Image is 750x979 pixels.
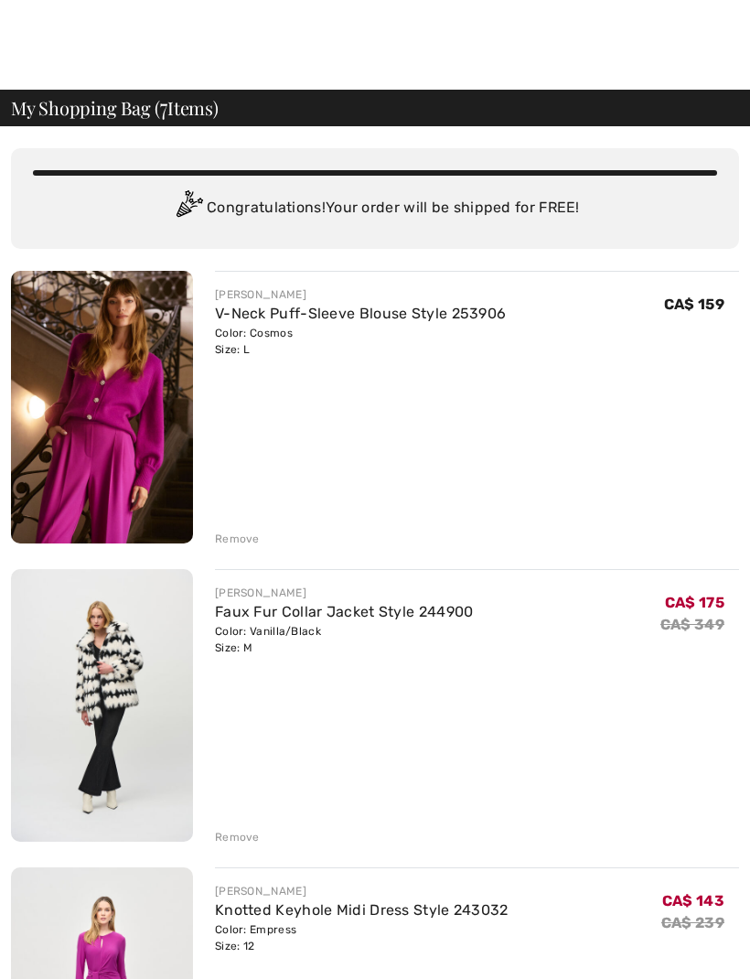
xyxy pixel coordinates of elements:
[215,829,260,845] div: Remove
[170,190,207,227] img: Congratulation2.svg
[215,901,509,919] a: Knotted Keyhole Midi Dress Style 243032
[215,325,506,358] div: Color: Cosmos Size: L
[215,603,474,620] a: Faux Fur Collar Jacket Style 244900
[33,190,717,227] div: Congratulations! Your order will be shipped for FREE!
[215,585,474,601] div: [PERSON_NAME]
[215,286,506,303] div: [PERSON_NAME]
[215,305,506,322] a: V-Neck Puff-Sleeve Blouse Style 253906
[665,594,724,611] span: CA$ 175
[660,616,724,633] s: CA$ 349
[11,99,219,117] span: My Shopping Bag ( Items)
[11,569,193,842] img: Faux Fur Collar Jacket Style 244900
[215,921,509,954] div: Color: Empress Size: 12
[215,531,260,547] div: Remove
[664,296,724,313] span: CA$ 159
[661,914,724,931] s: CA$ 239
[11,271,193,543] img: V-Neck Puff-Sleeve Blouse Style 253906
[215,623,474,656] div: Color: Vanilla/Black Size: M
[662,892,724,909] span: CA$ 143
[215,883,509,899] div: [PERSON_NAME]
[160,94,167,118] span: 7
